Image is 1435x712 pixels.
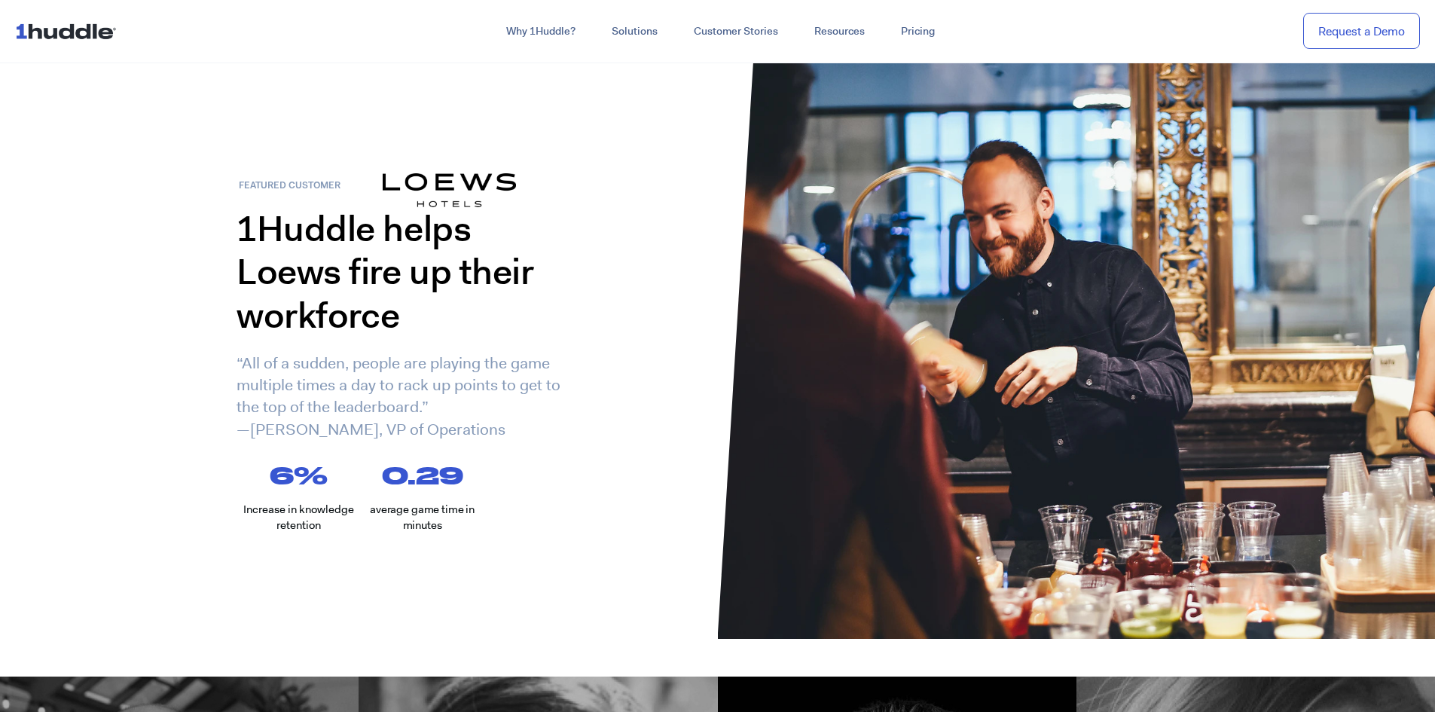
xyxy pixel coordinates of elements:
[239,182,383,191] h6: Featured customer
[237,353,566,442] p: “All of a sudden, people are playing the game multiple times a day to rack up points to get to th...
[594,18,676,45] a: Solutions
[488,18,594,45] a: Why 1Huddle?
[270,463,294,487] span: 6
[382,463,463,487] span: 0.29
[1303,13,1420,50] a: Request a Demo
[294,463,359,487] span: %
[15,17,123,45] img: ...
[676,18,796,45] a: Customer Stories
[237,207,566,338] h1: 1Huddle helps Loews fire up their workforce
[239,502,359,533] p: Increase in knowledge retention
[366,502,478,533] h2: average game time in minutes
[796,18,883,45] a: Resources
[883,18,953,45] a: Pricing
